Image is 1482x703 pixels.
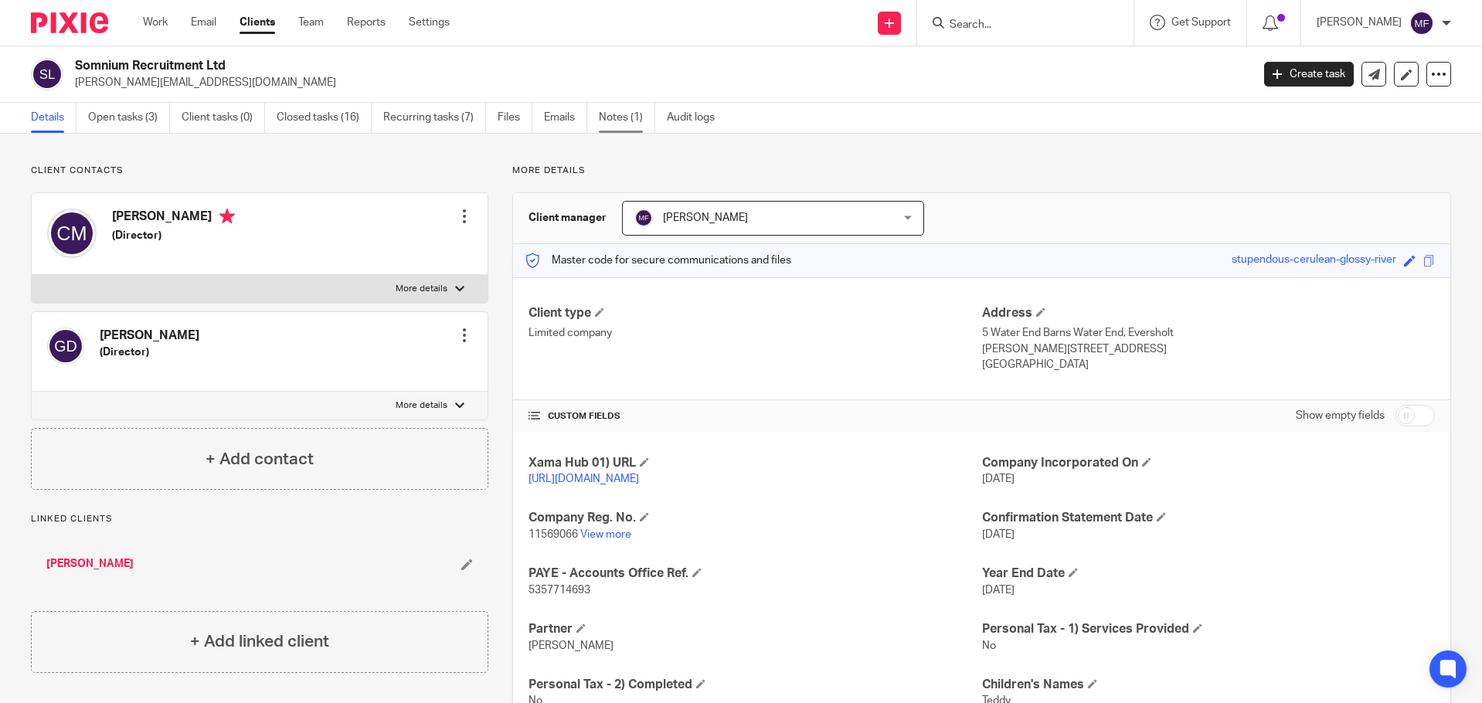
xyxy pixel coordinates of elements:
span: [DATE] [982,529,1015,540]
p: More details [396,283,447,295]
a: Emails [544,103,587,133]
p: More details [396,399,447,412]
h4: Children's Names [982,677,1435,693]
div: stupendous-cerulean-glossy-river [1232,252,1396,270]
p: [PERSON_NAME] [1317,15,1402,30]
a: Work [143,15,168,30]
h4: [PERSON_NAME] [112,209,235,228]
a: Notes (1) [599,103,655,133]
a: Clients [240,15,275,30]
h4: Year End Date [982,565,1435,582]
a: Files [498,103,532,133]
a: [PERSON_NAME] [46,556,134,572]
p: [GEOGRAPHIC_DATA] [982,357,1435,372]
p: More details [512,165,1451,177]
h4: PAYE - Accounts Office Ref. [529,565,981,582]
h4: Company Incorporated On [982,455,1435,471]
h4: Xama Hub 01) URL [529,455,981,471]
p: [PERSON_NAME][STREET_ADDRESS] [982,341,1435,357]
span: [DATE] [982,585,1015,596]
h5: (Director) [100,345,199,360]
span: 5357714693 [529,585,590,596]
a: [URL][DOMAIN_NAME] [529,474,639,484]
a: Open tasks (3) [88,103,170,133]
img: svg%3E [47,328,84,365]
p: Client contacts [31,165,488,177]
a: Audit logs [667,103,726,133]
h4: Confirmation Statement Date [982,510,1435,526]
span: Get Support [1171,17,1231,28]
span: [PERSON_NAME] [529,640,614,651]
img: svg%3E [31,58,63,90]
p: Linked clients [31,513,488,525]
h4: [PERSON_NAME] [100,328,199,344]
h4: Company Reg. No. [529,510,981,526]
h5: (Director) [112,228,235,243]
h4: Partner [529,621,981,637]
p: 5 Water End Barns Water End, Eversholt [982,325,1435,341]
span: [DATE] [982,474,1015,484]
h4: Address [982,305,1435,321]
a: Reports [347,15,386,30]
h4: + Add linked client [190,630,329,654]
p: Master code for secure communications and files [525,253,791,268]
img: svg%3E [1409,11,1434,36]
h4: + Add contact [206,447,314,471]
span: 11569066 [529,529,578,540]
a: Recurring tasks (7) [383,103,486,133]
h3: Client manager [529,210,607,226]
h2: Somnium Recruitment Ltd [75,58,1008,74]
img: Pixie [31,12,108,33]
h4: Personal Tax - 2) Completed [529,677,981,693]
a: Settings [409,15,450,30]
a: Create task [1264,62,1354,87]
a: Email [191,15,216,30]
img: svg%3E [47,209,97,258]
a: Team [298,15,324,30]
input: Search [948,19,1087,32]
label: Show empty fields [1296,408,1385,423]
h4: Client type [529,305,981,321]
i: Primary [219,209,235,224]
span: [PERSON_NAME] [663,212,748,223]
img: svg%3E [634,209,653,227]
p: Limited company [529,325,981,341]
a: Details [31,103,76,133]
h4: CUSTOM FIELDS [529,410,981,423]
a: Closed tasks (16) [277,103,372,133]
span: No [982,640,996,651]
a: Client tasks (0) [182,103,265,133]
a: View more [580,529,631,540]
p: [PERSON_NAME][EMAIL_ADDRESS][DOMAIN_NAME] [75,75,1241,90]
h4: Personal Tax - 1) Services Provided [982,621,1435,637]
